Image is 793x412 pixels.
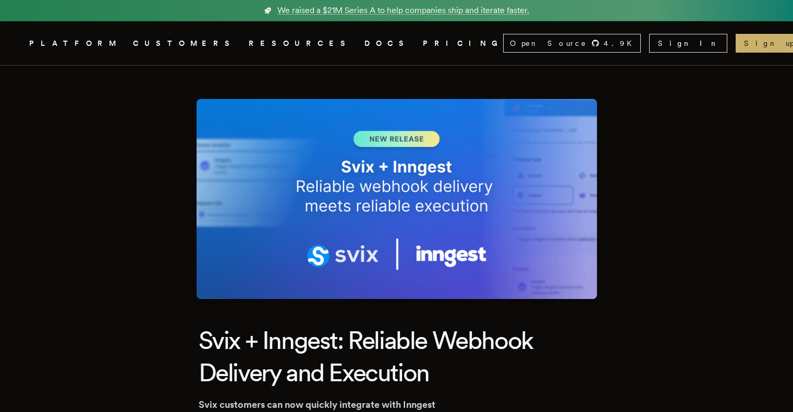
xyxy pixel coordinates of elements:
span: Open Source [510,38,587,48]
button: PLATFORM [29,37,120,50]
p: Svix customers can now quickly integrate with Inngest [199,397,595,412]
a: PRICING [423,37,503,50]
a: CUSTOMERS [133,37,236,50]
a: DOCS [364,37,410,50]
img: Featured image for Svix + Inngest: Reliable Webhook Delivery and Execution blog post [197,99,597,299]
span: We raised a $21M Series A to help companies ship and iterate faster. [277,4,529,17]
h1: Svix + Inngest: Reliable Webhook Delivery and Execution [199,324,595,389]
span: 4.9 K [604,38,638,48]
a: Sign In [649,34,727,53]
button: RESOURCES [249,37,352,50]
